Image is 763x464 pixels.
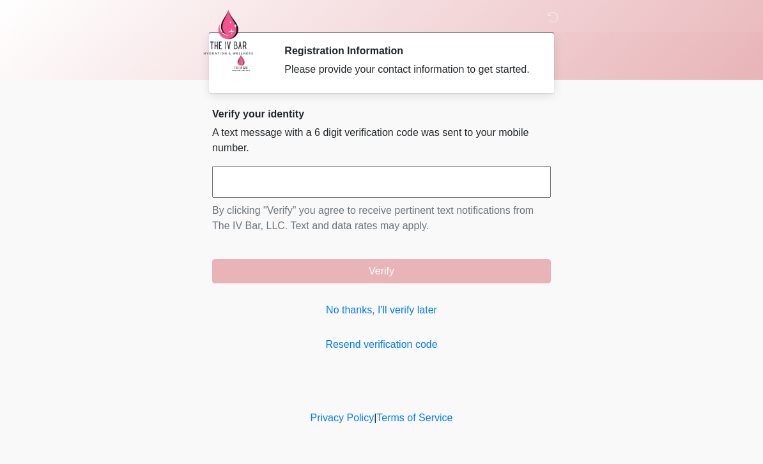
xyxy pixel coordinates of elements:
[376,412,452,423] a: Terms of Service
[212,337,551,352] a: Resend verification code
[374,412,376,423] a: |
[212,203,551,234] p: By clicking "Verify" you agree to receive pertinent text notifications from The IV Bar, LLC. Text...
[212,303,551,318] a: No thanks, I'll verify later
[311,412,374,423] a: Privacy Policy
[212,108,551,120] h2: Verify your identity
[199,10,257,55] img: The IV Bar, LLC Logo
[212,125,551,156] p: A text message with a 6 digit verification code was sent to your mobile number.
[212,259,551,283] button: Verify
[284,62,532,77] div: Please provide your contact information to get started.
